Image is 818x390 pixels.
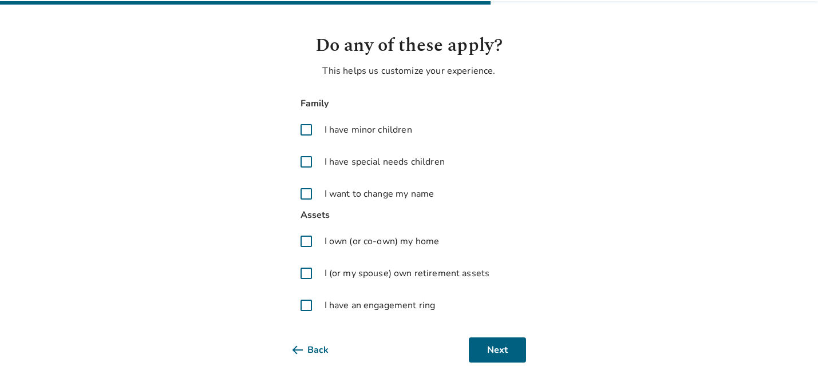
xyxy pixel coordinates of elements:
[325,187,434,201] span: I want to change my name
[293,32,526,59] h1: Do any of these apply?
[325,234,440,248] span: I own (or co-own) my home
[293,337,347,363] button: Back
[325,123,412,137] span: I have minor children
[293,64,526,78] p: This helps us customize your experience.
[469,337,526,363] button: Next
[293,208,526,223] span: Assets
[293,96,526,112] span: Family
[325,266,490,280] span: I (or my spouse) own retirement assets
[761,335,818,390] iframe: Chat Widget
[325,155,445,169] span: I have special needs children
[325,299,436,312] span: I have an engagement ring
